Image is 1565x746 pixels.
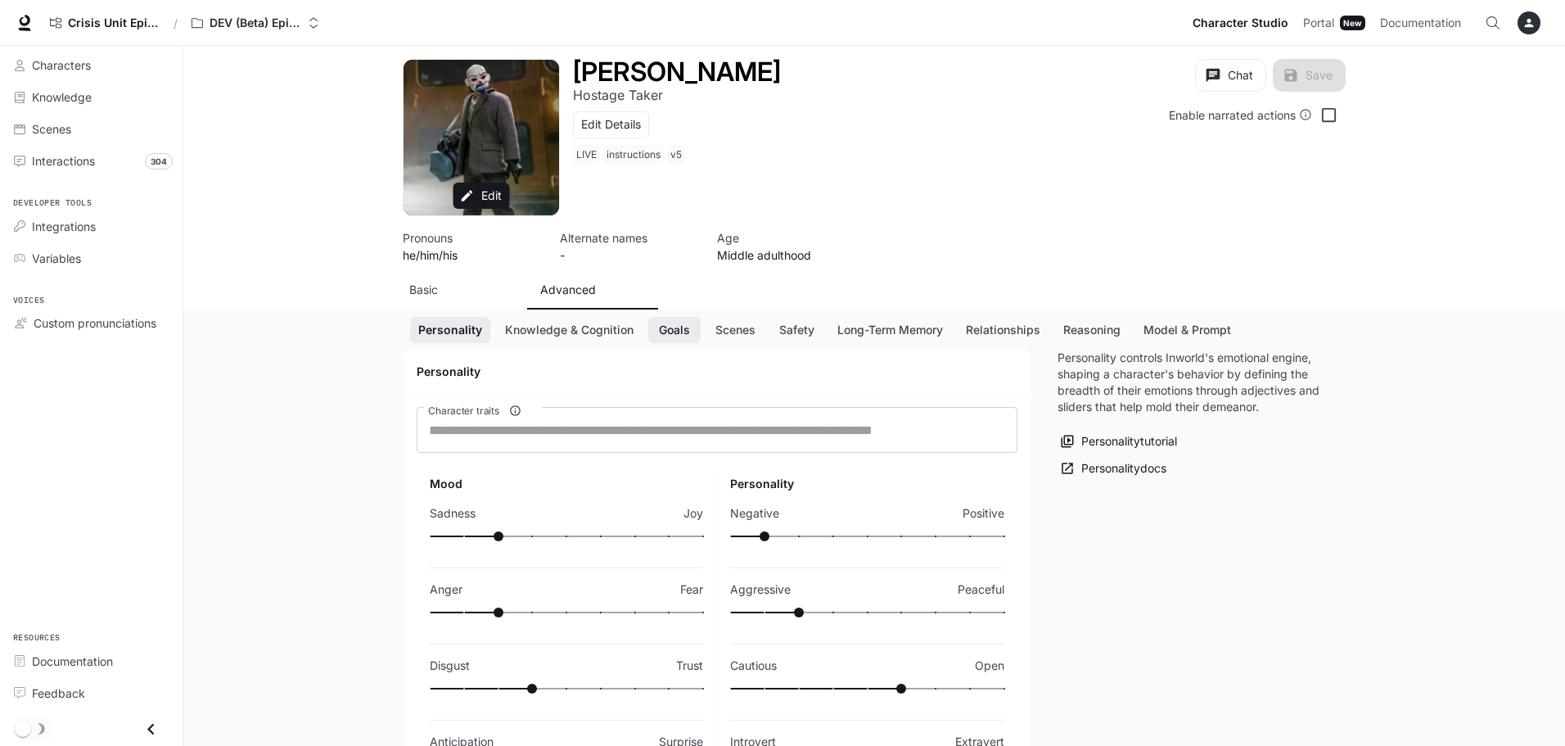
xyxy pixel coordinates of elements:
span: Portal [1303,13,1334,34]
span: Documentation [32,653,113,670]
p: Negative [730,505,779,522]
p: Positive [963,505,1004,522]
button: Open character details dialog [573,59,781,85]
p: Joy [683,505,703,522]
span: Character traits [428,404,499,418]
a: Documentation [7,647,176,676]
span: Integrations [32,218,96,235]
span: Documentation [1380,13,1461,34]
a: Characters [7,51,176,79]
button: Open character details dialog [403,229,540,264]
button: Long-Term Memory [829,317,951,344]
span: Scenes [32,120,71,138]
span: Interactions [32,152,95,170]
p: Alternate names [560,229,697,246]
p: Disgust [430,658,470,674]
a: Variables [7,244,176,273]
span: Dark mode toggle [15,719,31,737]
span: instructions [603,145,667,165]
p: Pronouns [403,229,540,246]
h1: [PERSON_NAME] [573,56,781,88]
div: New [1340,16,1365,30]
p: Aggressive [730,581,791,598]
span: Character Studio [1193,13,1288,34]
button: Open character avatar dialog [404,60,559,215]
a: Personalitydocs [1058,455,1170,482]
p: Personality controls Inworld's emotional engine, shaping a character's behavior by defining the b... [1058,350,1319,415]
button: Open character details dialog [573,85,663,105]
button: Goals [648,317,701,344]
h4: Personality [417,364,1017,380]
p: Age [717,229,855,246]
button: Open workspace menu [184,7,327,39]
p: Peaceful [958,581,1004,598]
h6: Mood [430,476,703,492]
a: Knowledge [7,83,176,111]
p: LIVE [576,148,597,161]
div: Avatar image [404,60,559,215]
p: Trust [676,658,703,674]
p: Fear [680,581,703,598]
p: instructions [607,148,661,161]
button: Close drawer [133,712,169,746]
button: Edit Details [573,111,649,138]
button: Personalitytutorial [1058,428,1181,455]
h6: Personality [730,476,1004,492]
a: PortalNew [1297,7,1372,39]
button: Character traits [504,400,526,422]
button: Relationships [958,317,1049,344]
span: Knowledge [32,88,92,106]
span: 304 [145,153,173,170]
a: Feedback [7,679,176,708]
span: LIVE [573,145,603,165]
button: Open character details dialog [560,229,697,264]
button: Chat [1195,59,1266,92]
div: / [167,15,184,32]
button: Open character details dialog [573,145,688,171]
button: Knowledge & Cognition [497,317,642,344]
button: Safety [770,317,823,344]
p: - [560,246,697,264]
a: Custom pronunciations [7,309,176,337]
button: Personality [410,317,490,344]
span: Crisis Unit Episode 1 [68,16,160,30]
a: Interactions [7,147,176,175]
span: Characters [32,57,91,74]
p: he/him/his [403,246,540,264]
button: Open Command Menu [1477,7,1509,39]
p: Advanced [540,282,596,298]
p: Hostage Taker [573,87,663,103]
span: Feedback [32,685,85,702]
a: Scenes [7,115,176,143]
button: Open character details dialog [717,229,855,264]
a: Integrations [7,212,176,241]
p: DEV (Beta) Episode 1 - Crisis Unit [210,16,301,30]
button: Reasoning [1055,317,1129,344]
p: Open [975,658,1004,674]
p: Cautious [730,658,777,674]
span: Variables [32,250,81,267]
p: v5 [670,148,682,161]
span: v5 [667,145,688,165]
p: Middle adulthood [717,246,855,264]
button: Edit [453,183,510,210]
p: Basic [409,282,438,298]
a: Documentation [1373,7,1473,39]
button: Scenes [707,317,764,344]
p: Anger [430,581,462,598]
span: Custom pronunciations [34,314,156,332]
a: Character Studio [1186,7,1295,39]
div: Enable narrated actions [1169,106,1312,124]
p: Sadness [430,505,476,522]
a: Crisis Unit Episode 1 [43,7,167,39]
button: Model & Prompt [1135,317,1239,344]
